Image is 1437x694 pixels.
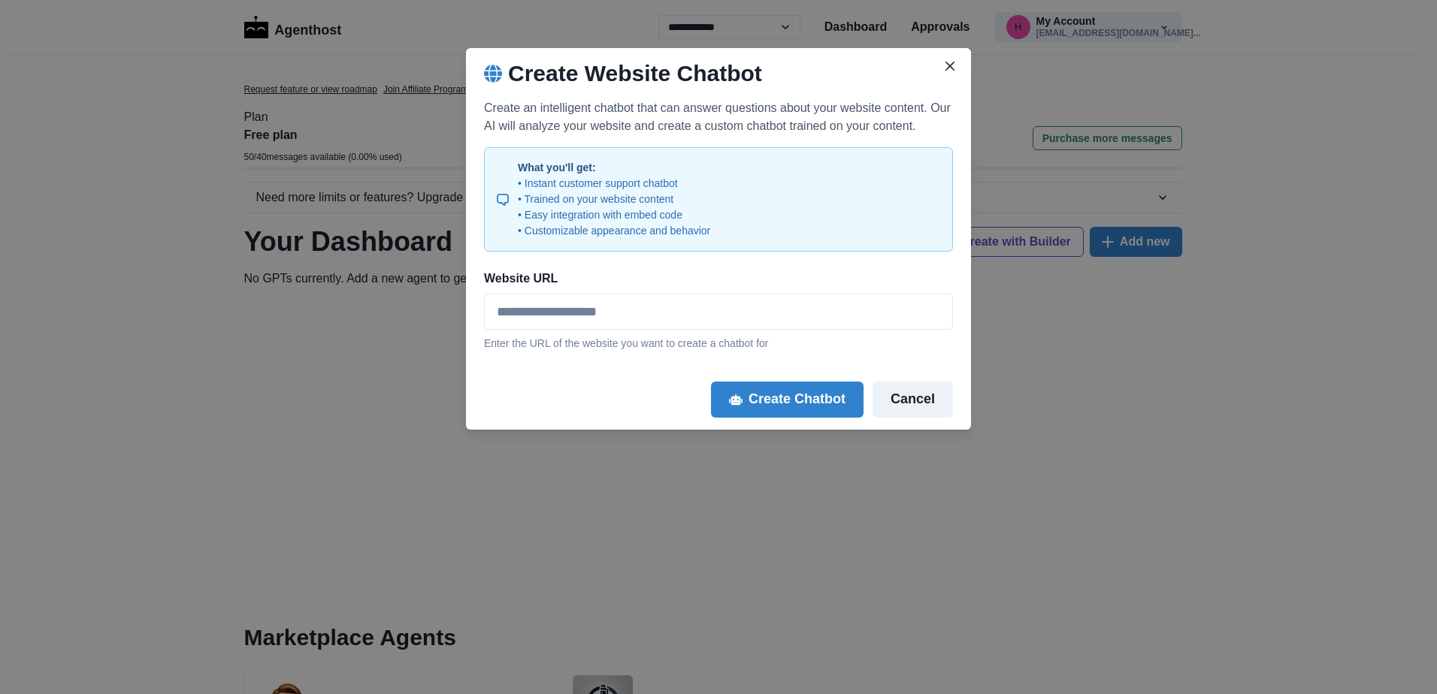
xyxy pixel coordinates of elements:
[484,336,953,352] p: Enter the URL of the website you want to create a chatbot for
[938,54,962,78] button: Close
[518,160,710,176] p: What you'll get:
[484,270,944,288] label: Website URL
[873,382,953,418] button: Cancel
[508,60,762,87] h2: Create Website Chatbot
[484,99,953,135] p: Create an intelligent chatbot that can answer questions about your website content. Our AI will a...
[518,176,710,239] p: • Instant customer support chatbot • Trained on your website content • Easy integration with embe...
[711,382,864,418] button: Create Chatbot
